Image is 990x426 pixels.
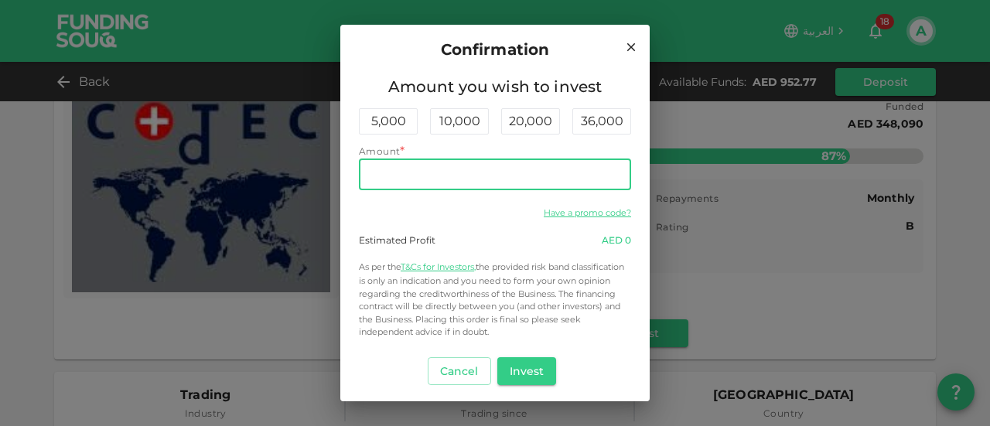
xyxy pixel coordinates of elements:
[359,159,631,190] input: amount
[359,233,435,247] div: Estimated Profit
[359,108,418,135] div: 5,000
[401,261,476,272] a: T&Cs for Investors,
[501,108,560,135] div: 20,000
[602,234,623,246] span: AED
[359,260,631,339] p: the provided risk band classification is only an indication and you need to form your own opinion...
[359,145,400,157] span: Amount
[572,108,631,135] div: 36,000
[497,357,557,385] button: Invest
[544,207,631,218] a: Have a promo code?
[359,74,631,99] span: Amount you wish to invest
[441,37,550,62] span: Confirmation
[428,357,491,385] button: Cancel
[359,261,401,272] span: As per the
[602,233,631,247] div: 0
[430,108,489,135] div: 10,000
